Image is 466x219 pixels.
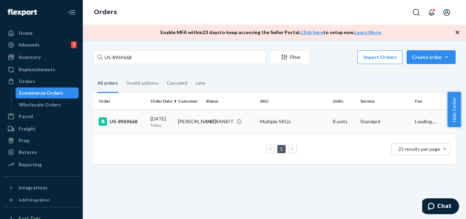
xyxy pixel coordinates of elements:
[150,115,173,128] div: [DATE]
[94,8,117,16] a: Orders
[150,122,173,128] p: Today
[412,93,456,109] th: Fee
[16,87,79,98] a: Ecommerce Orders
[19,66,55,73] div: Replenishments
[440,6,454,19] button: Open account menu
[279,146,284,152] a: Page 1 is your current page
[8,9,37,16] img: Flexport logo
[19,197,49,203] div: Add Integration
[126,74,159,92] div: Invalid address
[19,161,42,168] div: Reporting
[4,76,79,87] a: Orders
[175,109,203,134] td: [PERSON_NAME]
[178,98,200,104] div: Customer
[4,182,79,193] button: Integrations
[19,78,35,85] div: Orders
[270,54,309,61] div: Filter
[19,54,41,61] div: Inventory
[4,28,79,39] a: Home
[19,184,48,191] div: Integrations
[93,50,266,64] input: Search orders
[19,90,63,96] div: Ecommerce Orders
[270,50,310,64] button: Filter
[160,29,382,36] p: Enable MFA within 23 days to keep accessing the Seller Portal. to setup now. .
[330,93,358,109] th: Units
[358,93,412,109] th: Service
[19,113,33,120] div: Parcel
[148,93,176,109] th: Order Date
[19,41,40,48] div: Inbounds
[4,64,79,75] a: Replenishments
[447,92,461,127] button: Help Center
[407,50,456,64] button: Create order
[203,93,258,109] th: Status
[206,118,234,125] div: IN TRANSIT
[4,52,79,63] a: Inventory
[398,146,440,152] span: 25 results per page
[19,137,29,144] div: Prep
[19,149,37,156] div: Returns
[357,50,403,64] button: Import Orders
[360,118,409,125] p: Standard
[355,29,381,35] a: Learn More
[300,29,323,35] a: Click here
[4,111,79,122] a: Parcel
[19,101,61,108] div: Wholesale Orders
[19,125,36,132] div: Freight
[65,6,79,19] button: Close Navigation
[93,93,148,109] th: Order
[99,117,145,126] div: US-8969668
[196,74,205,92] div: Late
[4,135,79,146] a: Prep
[88,2,122,22] ol: breadcrumbs
[412,109,456,134] td: Loading....
[71,41,77,48] div: 7
[19,30,32,36] div: Home
[425,6,438,19] button: Open notifications
[16,99,79,110] a: Wholesale Orders
[167,74,187,92] div: Canceled
[4,123,79,134] a: Freight
[412,54,450,61] div: Create order
[4,147,79,158] a: Returns
[4,39,79,50] a: Inbounds7
[330,109,358,134] td: 8 units
[4,196,79,204] a: Add Integration
[409,6,423,19] button: Open Search Box
[97,74,118,93] div: All orders
[4,159,79,170] a: Reporting
[257,109,330,134] td: Multiple SKUs
[257,93,330,109] th: SKU
[422,198,459,216] iframe: Opens a widget where you can chat to one of our agents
